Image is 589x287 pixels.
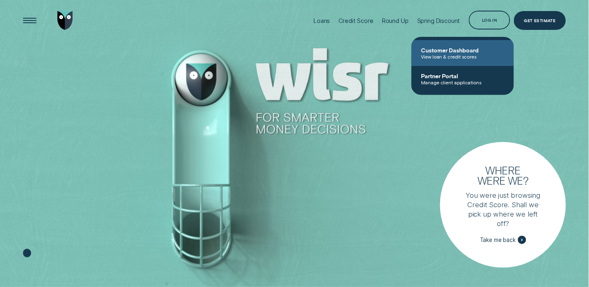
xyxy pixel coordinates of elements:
a: Customer DashboardView loan & credit scores [412,40,514,66]
div: Round Up [382,17,409,24]
span: Take me back [480,237,516,244]
div: Spring Discount [417,17,460,24]
button: Log in [469,11,510,29]
a: Partner PortalManage client applications [412,66,514,92]
div: Loans [314,17,330,24]
img: Wisr [57,11,73,30]
h3: Where were we? [473,165,534,185]
span: Partner Portal [421,72,504,79]
a: Where were we?You were just browsing Credit Score. Shall we pick up where we left off?Take me back [440,142,566,268]
p: You were just browsing Credit Score. Shall we pick up where we left off? [462,191,545,228]
span: Customer Dashboard [421,47,504,54]
button: Open Menu [20,11,39,30]
span: View loan & credit scores [421,54,504,59]
a: Get Estimate [514,11,566,30]
span: Manage client applications [421,79,504,85]
div: Credit Score [339,17,373,24]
